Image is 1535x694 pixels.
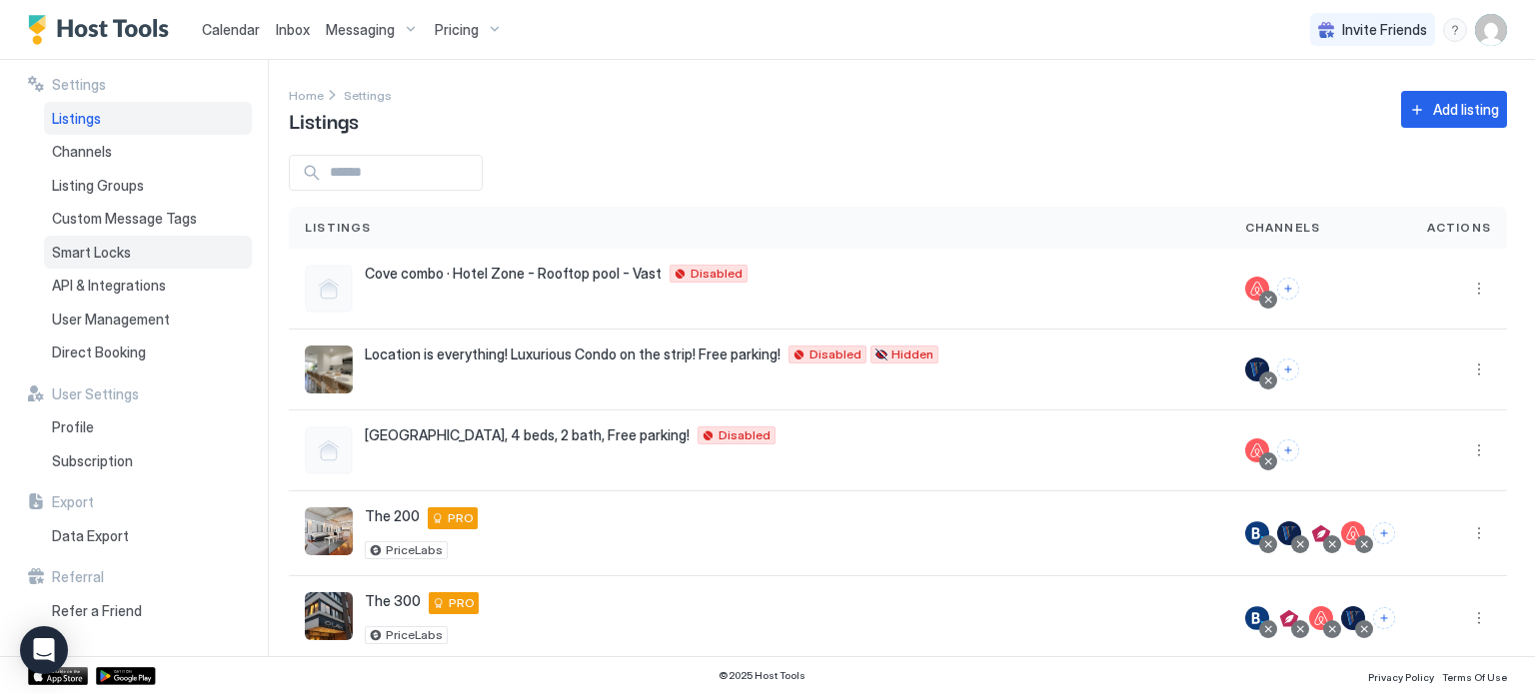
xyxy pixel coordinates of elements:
[28,667,88,685] a: App Store
[44,303,252,337] a: User Management
[1443,18,1467,42] div: menu
[289,105,359,135] span: Listings
[44,336,252,369] a: Direct Booking
[1442,671,1507,683] span: Terms Of Use
[1475,14,1507,46] div: User profile
[276,21,310,38] span: Inbox
[52,177,144,195] span: Listing Groups
[435,21,479,39] span: Pricing
[365,426,690,444] span: [GEOGRAPHIC_DATA], 4 beds, 2 bath, Free parking!
[44,169,252,203] a: Listing Groups
[52,418,94,436] span: Profile
[289,88,324,103] span: Home
[52,277,166,295] span: API & Integrations
[44,236,252,270] a: Smart Locks
[44,594,252,628] a: Refer a Friend
[1277,358,1299,380] button: Connect channels
[52,244,131,262] span: Smart Locks
[44,102,252,136] a: Listings
[52,568,104,586] span: Referral
[1245,219,1321,237] span: Channels
[202,21,260,38] span: Calendar
[44,444,252,478] a: Subscription
[305,507,353,555] div: listing image
[52,385,139,403] span: User Settings
[326,21,395,39] span: Messaging
[1368,671,1434,683] span: Privacy Policy
[365,507,420,525] span: The 200
[1467,277,1491,301] button: More options
[52,110,101,128] span: Listings
[365,346,780,363] span: Location is everything! Luxurious Condo on the strip! Free parking!
[1433,99,1499,120] div: Add listing
[365,592,421,610] span: The 300
[1401,91,1507,128] button: Add listing
[1467,438,1491,462] button: More options
[1342,21,1427,39] span: Invite Friends
[1277,439,1299,461] button: Connect channels
[719,669,805,682] span: © 2025 Host Tools
[52,143,112,161] span: Channels
[322,156,482,190] input: Input Field
[1467,357,1491,381] button: More options
[1467,606,1491,630] div: menu
[96,667,156,685] a: Google Play Store
[1467,357,1491,381] div: menu
[44,519,252,553] a: Data Export
[448,509,474,527] span: PRO
[44,269,252,303] a: API & Integrations
[276,19,310,40] a: Inbox
[305,219,372,237] span: Listings
[305,592,353,640] div: listing image
[1467,521,1491,545] button: More options
[202,19,260,40] a: Calendar
[1373,522,1395,544] button: Connect channels
[1368,665,1434,686] a: Privacy Policy
[1467,277,1491,301] div: menu
[20,626,68,674] div: Open Intercom Messenger
[305,346,353,393] div: listing image
[1427,219,1491,237] span: Actions
[44,202,252,236] a: Custom Message Tags
[44,410,252,444] a: Profile
[44,135,252,169] a: Channels
[1277,278,1299,300] button: Connect channels
[344,88,392,103] span: Settings
[365,265,662,283] span: Cove combo · Hotel Zone - Rooftop pool - Vast
[52,493,94,511] span: Export
[52,602,142,620] span: Refer a Friend
[449,594,475,612] span: PRO
[52,452,133,470] span: Subscription
[1442,665,1507,686] a: Terms Of Use
[1467,438,1491,462] div: menu
[52,311,170,329] span: User Management
[28,15,178,45] a: Host Tools Logo
[344,84,392,105] a: Settings
[52,76,106,94] span: Settings
[52,344,146,361] span: Direct Booking
[289,84,324,105] a: Home
[1467,521,1491,545] div: menu
[1373,607,1395,629] button: Connect channels
[52,210,197,228] span: Custom Message Tags
[52,527,129,545] span: Data Export
[344,84,392,105] div: Breadcrumb
[289,84,324,105] div: Breadcrumb
[1467,606,1491,630] button: More options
